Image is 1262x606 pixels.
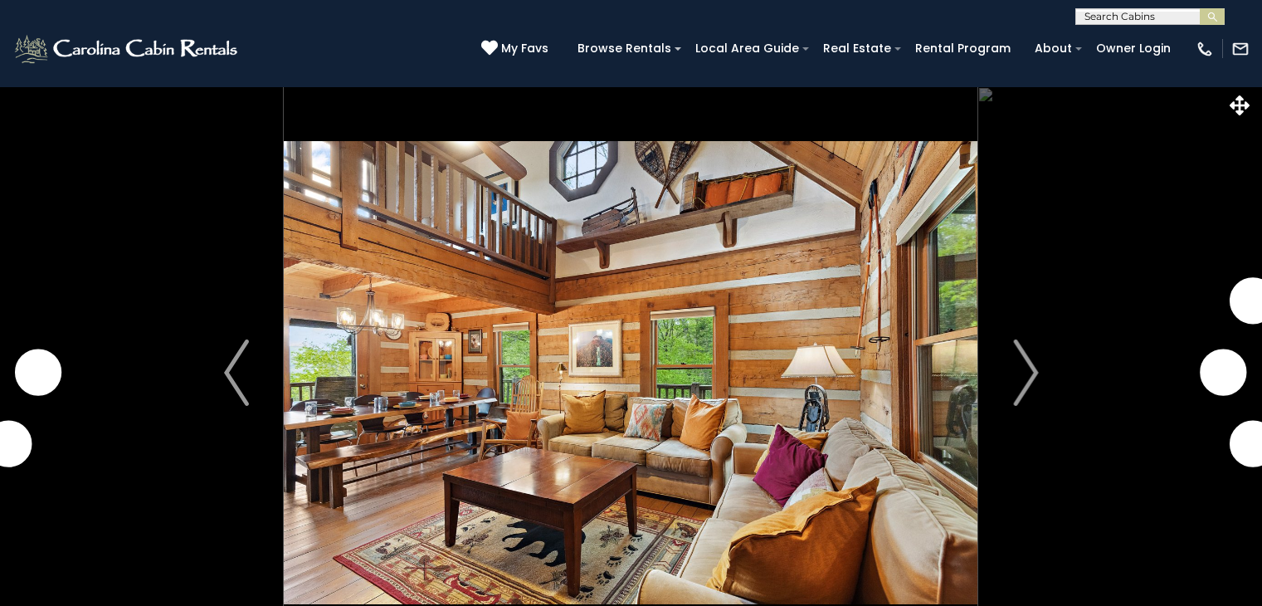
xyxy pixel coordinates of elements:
[224,340,249,406] img: arrow
[1231,40,1250,58] img: mail-regular-white.png
[1196,40,1214,58] img: phone-regular-white.png
[687,36,807,61] a: Local Area Guide
[1088,36,1179,61] a: Owner Login
[12,32,242,66] img: White-1-2.png
[481,40,553,58] a: My Favs
[1026,36,1080,61] a: About
[815,36,899,61] a: Real Estate
[1013,340,1038,406] img: arrow
[907,36,1019,61] a: Rental Program
[569,36,680,61] a: Browse Rentals
[501,40,548,57] span: My Favs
